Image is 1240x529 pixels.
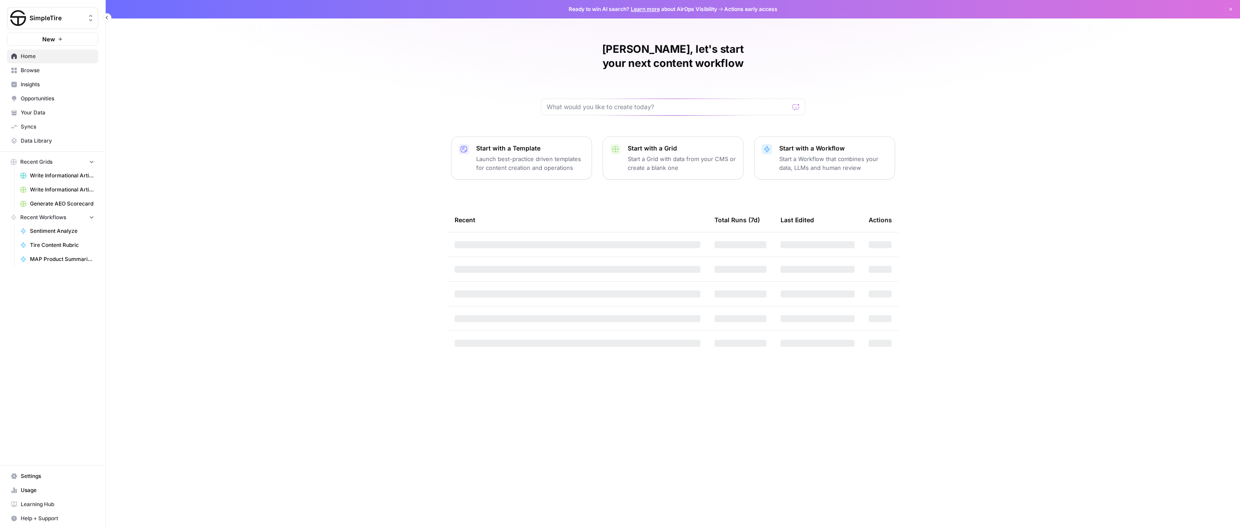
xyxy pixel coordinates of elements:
span: Your Data [21,109,94,117]
span: Data Library [21,137,94,145]
button: Start with a TemplateLaunch best-practice driven templates for content creation and operations [451,136,592,180]
p: Launch best-practice driven templates for content creation and operations [476,154,585,172]
span: Browse [21,66,94,74]
span: New [42,35,55,44]
a: Generate AEO Scorecard [16,197,98,211]
span: Home [21,52,94,60]
span: Learning Hub [21,500,94,508]
div: Last Edited [781,208,814,232]
button: Recent Workflows [7,211,98,224]
h1: [PERSON_NAME], let's start your next content workflow [541,42,805,70]
span: Sentiment Analyze [30,227,94,235]
a: Write Informational Articles [DATE] [16,169,98,183]
button: Start with a WorkflowStart a Workflow that combines your data, LLMs and human review [754,136,895,180]
span: Tire Content Rubric [30,241,94,249]
button: Help + Support [7,511,98,525]
button: Start with a GridStart a Grid with data from your CMS or create a blank one [603,136,744,180]
span: MAP Product Summarization [30,255,94,263]
button: Recent Grids [7,155,98,169]
p: Start with a Grid [628,144,736,153]
a: Usage [7,483,98,497]
div: Actions [869,208,892,232]
span: Usage [21,486,94,494]
p: Start with a Template [476,144,585,153]
div: Total Runs (7d) [714,208,760,232]
a: Sentiment Analyze [16,224,98,238]
button: Workspace: SimpleTire [7,7,98,29]
a: MAP Product Summarization [16,252,98,266]
span: Ready to win AI search? about AirOps Visibility [569,5,717,13]
span: Settings [21,472,94,480]
span: Recent Grids [20,158,52,166]
img: SimpleTire Logo [10,10,26,26]
p: Start a Workflow that combines your data, LLMs and human review [779,154,888,172]
span: Opportunities [21,95,94,103]
span: Insights [21,81,94,88]
span: Actions early access [724,5,777,13]
input: What would you like to create today? [547,103,789,111]
button: New [7,33,98,46]
a: Browse [7,63,98,77]
a: Insights [7,77,98,92]
span: Write Informational Articles [DATE] [30,172,94,180]
span: Recent Workflows [20,213,66,221]
a: Your Data [7,106,98,120]
a: Tire Content Rubric [16,238,98,252]
span: Write Informational Articles [DATE] [30,186,94,194]
a: Learning Hub [7,497,98,511]
a: Home [7,49,98,63]
a: Syncs [7,120,98,134]
p: Start with a Workflow [779,144,888,153]
a: Data Library [7,134,98,148]
a: Learn more [631,6,660,12]
p: Start a Grid with data from your CMS or create a blank one [628,154,736,172]
span: SimpleTire [30,14,83,22]
a: Write Informational Articles [DATE] [16,183,98,197]
a: Opportunities [7,92,98,106]
span: Help + Support [21,514,94,522]
a: Settings [7,469,98,483]
div: Recent [455,208,700,232]
span: Generate AEO Scorecard [30,200,94,208]
span: Syncs [21,123,94,131]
